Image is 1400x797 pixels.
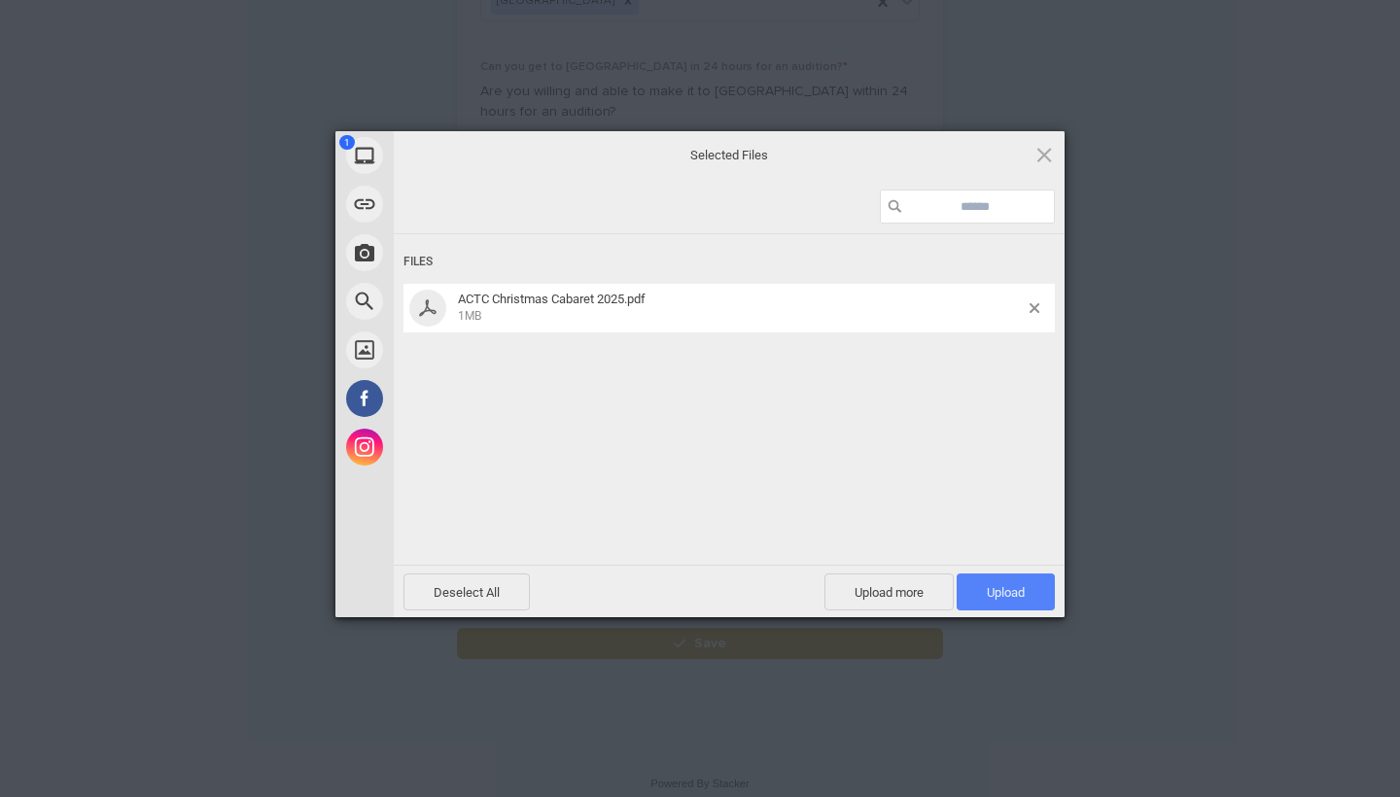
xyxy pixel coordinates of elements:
div: Files [403,244,1055,280]
span: ACTC Christmas Cabaret 2025.pdf [452,292,1030,324]
span: Upload [987,585,1025,600]
span: 1 [339,135,355,150]
span: Selected Files [535,147,924,164]
div: My Device [335,131,569,180]
span: ACTC Christmas Cabaret 2025.pdf [458,292,646,306]
span: Upload more [824,573,954,610]
div: Instagram [335,423,569,471]
span: 1MB [458,309,481,323]
div: Take Photo [335,228,569,277]
span: Upload [957,573,1055,610]
span: Deselect All [403,573,530,610]
span: Click here or hit ESC to close picker [1033,144,1055,165]
div: Web Search [335,277,569,326]
div: Unsplash [335,326,569,374]
div: Link (URL) [335,180,569,228]
div: Facebook [335,374,569,423]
